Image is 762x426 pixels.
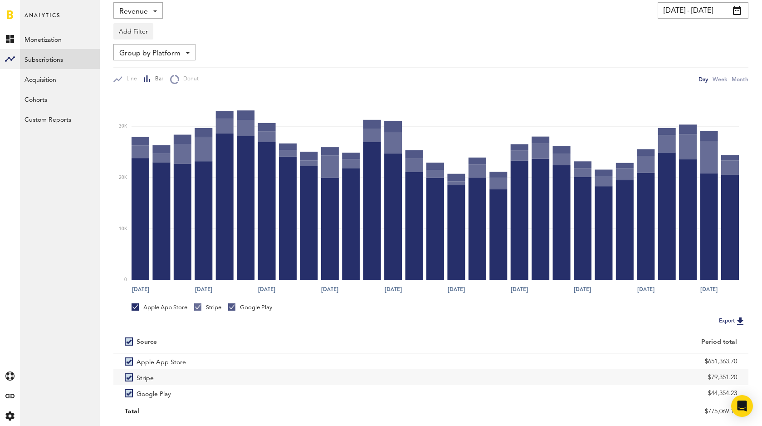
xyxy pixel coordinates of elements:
div: Stripe [194,303,221,312]
span: Revenue [119,4,148,20]
div: Month [732,74,748,84]
div: Day [698,74,708,84]
a: Custom Reports [20,109,100,129]
div: Source [137,338,157,346]
span: Group by Platform [119,46,181,61]
span: Support [19,6,52,15]
div: Week [713,74,727,84]
text: [DATE] [321,285,338,293]
div: Apple App Store [132,303,187,312]
a: Cohorts [20,89,100,109]
button: Export [716,315,748,327]
a: Monetization [20,29,100,49]
div: $775,069.13 [442,405,737,418]
img: Export [735,316,746,327]
div: Open Intercom Messenger [731,395,753,417]
span: Analytics [24,10,60,29]
text: 30K [119,124,127,129]
text: 0 [124,277,127,282]
span: Line [122,75,137,83]
div: Google Play [228,303,272,312]
text: [DATE] [132,285,149,293]
text: 20K [119,175,127,180]
div: $44,354.23 [442,386,737,400]
text: [DATE] [574,285,591,293]
span: Google Play [137,385,171,401]
text: [DATE] [511,285,528,293]
div: Total [125,405,420,418]
span: Apple App Store [137,353,186,369]
div: $79,351.20 [442,371,737,384]
text: [DATE] [258,285,275,293]
text: 10K [119,227,127,231]
span: Donut [179,75,199,83]
text: [DATE] [637,285,655,293]
a: Subscriptions [20,49,100,69]
div: Period total [442,338,737,346]
div: $651,363.70 [442,355,737,368]
span: Bar [151,75,163,83]
text: [DATE] [448,285,465,293]
a: Acquisition [20,69,100,89]
span: Stripe [137,369,154,385]
text: [DATE] [385,285,402,293]
button: Add Filter [113,23,153,40]
text: [DATE] [700,285,718,293]
text: [DATE] [195,285,212,293]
